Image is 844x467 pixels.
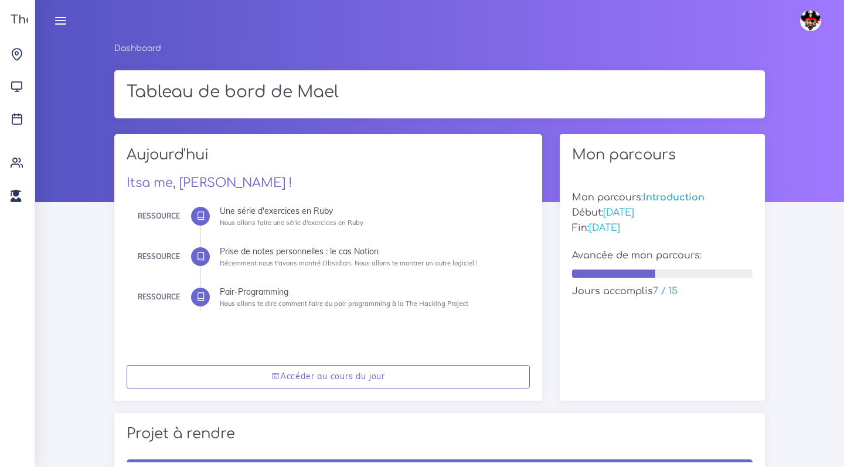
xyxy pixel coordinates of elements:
h2: Mon parcours [572,146,753,163]
h2: Projet à rendre [127,425,753,442]
a: Accéder au cours du jour [127,365,530,389]
span: Introduction [643,192,705,203]
h2: Aujourd'hui [127,146,530,172]
h5: Jours accomplis [572,286,753,297]
h5: Mon parcours: [572,192,753,203]
div: Ressource [138,250,180,263]
div: Une série d'exercices en Ruby [220,207,521,215]
h3: The Hacking Project [7,13,131,26]
div: Ressource [138,210,180,223]
span: 7 / 15 [653,286,678,296]
small: Récemment nous t'avons montré Obsidian. Nous allons te montrer un autre logiciel ! [220,259,478,267]
div: Pair-Programming [220,288,521,296]
h5: Début: [572,207,753,219]
small: Nous allons te dire comment faire du pair programming à la The Hacking Project [220,299,468,308]
h5: Fin: [572,223,753,234]
small: Nous allons faire une série d'exercices en Ruby [220,219,363,227]
h5: Avancée de mon parcours: [572,250,753,261]
a: Dashboard [114,44,161,53]
span: [DATE] [603,207,634,218]
span: [DATE] [589,223,620,233]
img: avatar [800,10,821,31]
h1: Tableau de bord de Mael [127,83,753,103]
a: Itsa me, [PERSON_NAME] ! [127,176,292,190]
div: Prise de notes personnelles : le cas Notion [220,247,521,255]
div: Ressource [138,291,180,304]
